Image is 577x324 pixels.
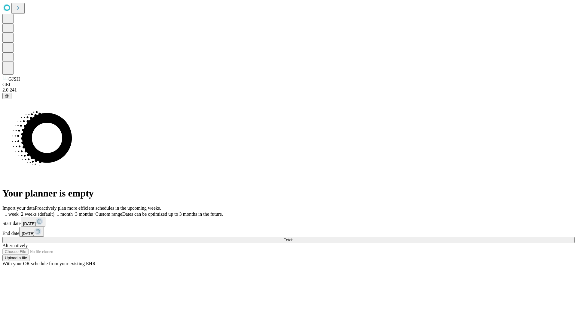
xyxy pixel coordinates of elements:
span: @ [5,94,9,98]
button: [DATE] [21,217,45,227]
div: 2.0.241 [2,87,575,93]
button: Fetch [2,237,575,243]
span: GJSH [8,76,20,82]
span: [DATE] [22,231,34,236]
span: 1 week [5,211,19,217]
h1: Your planner is empty [2,188,575,199]
span: Fetch [283,238,293,242]
span: Dates can be optimized up to 3 months in the future. [122,211,223,217]
span: Alternatively [2,243,28,248]
span: [DATE] [23,221,36,226]
button: Upload a file [2,255,29,261]
span: 3 months [75,211,93,217]
span: 2 weeks (default) [21,211,54,217]
span: Proactively plan more efficient schedules in the upcoming weeks. [35,205,161,211]
button: [DATE] [19,227,44,237]
div: End date [2,227,575,237]
span: Custom range [95,211,122,217]
button: @ [2,93,11,99]
div: GEI [2,82,575,87]
span: 1 month [57,211,73,217]
span: With your OR schedule from your existing EHR [2,261,96,266]
span: Import your data [2,205,35,211]
div: Start date [2,217,575,227]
